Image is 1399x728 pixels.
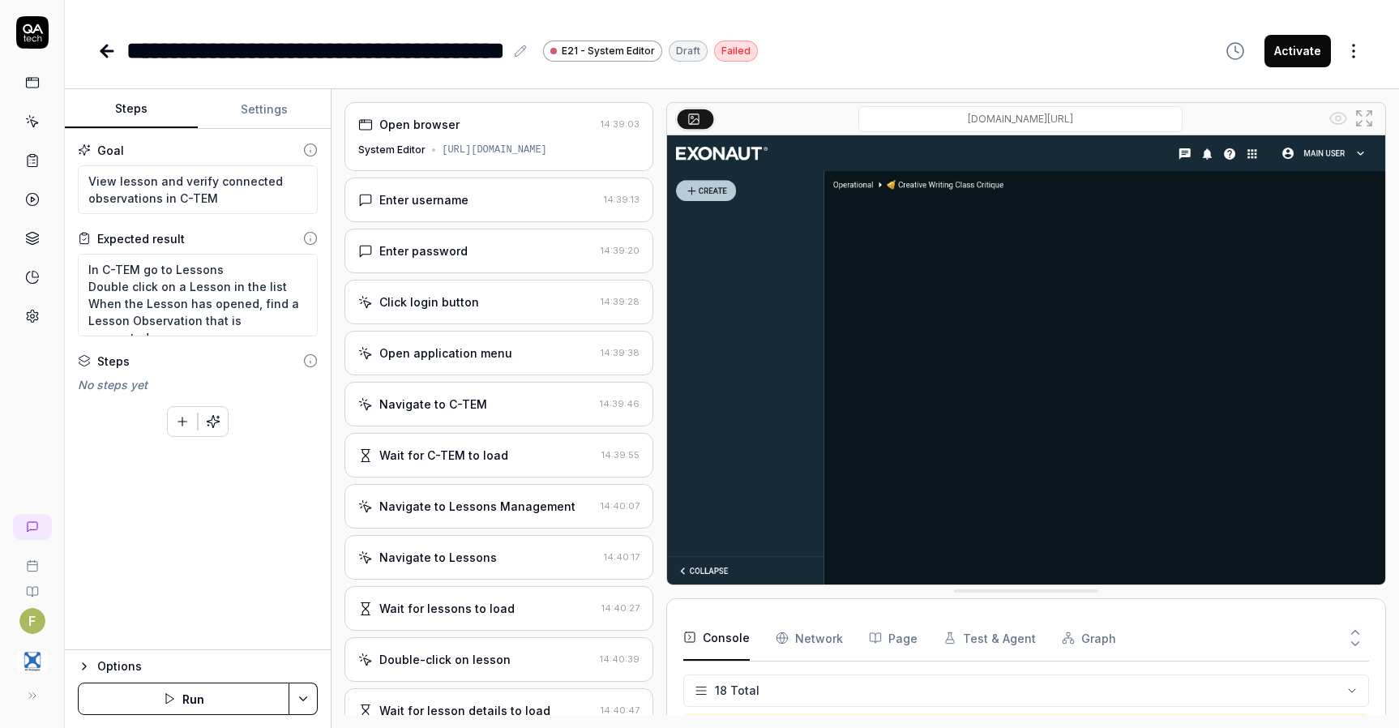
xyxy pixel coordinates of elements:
div: Double-click on lesson [379,651,511,668]
div: [URL][DOMAIN_NAME] [442,143,547,157]
div: Failed [714,41,758,62]
button: Show all interative elements [1325,105,1351,131]
a: Book a call with us [6,546,58,572]
div: Wait for C-TEM to load [379,447,508,464]
time: 14:40:39 [600,653,640,665]
span: E21 - System Editor [562,44,655,58]
time: 14:39:55 [601,449,640,460]
time: 14:39:13 [604,194,640,205]
button: Test & Agent [943,615,1036,661]
div: Navigate to Lessons Management [379,498,575,515]
div: Open application menu [379,345,512,362]
button: Console [683,615,750,661]
time: 14:39:46 [600,398,640,409]
time: 14:39:03 [601,118,640,130]
div: Navigate to Lessons [379,549,497,566]
div: Enter username [379,191,468,208]
div: Open browser [379,116,460,133]
time: 14:40:07 [601,500,640,512]
time: 14:39:28 [601,296,640,307]
div: Options [97,657,318,676]
div: Wait for lesson details to load [379,702,550,719]
a: E21 - System Editor [543,40,662,62]
button: Activate [1264,35,1331,67]
div: Expected result [97,230,185,247]
time: 14:39:38 [601,347,640,358]
div: Wait for lessons to load [379,600,515,617]
div: Navigate to C-TEM [379,396,487,413]
button: 4C Strategies Logo [6,634,58,679]
img: 4C Strategies Logo [18,647,47,676]
time: 14:40:17 [604,551,640,563]
button: View version history [1216,35,1255,67]
time: 14:39:20 [601,245,640,256]
button: Options [78,657,318,676]
div: Steps [97,353,130,370]
div: Enter password [379,242,468,259]
img: Screenshot [667,135,1385,585]
button: Graph [1062,615,1116,661]
button: Settings [198,90,331,129]
a: New conversation [13,514,52,540]
div: Goal [97,142,124,159]
a: Documentation [6,572,58,598]
div: No steps yet [78,376,318,393]
button: Open in full screen [1351,105,1377,131]
div: Draft [669,41,708,62]
div: System Editor [358,143,426,157]
button: Network [776,615,843,661]
time: 14:40:27 [601,602,640,614]
button: Run [78,683,289,715]
div: Click login button [379,293,479,310]
button: Page [869,615,918,661]
button: F [19,608,45,634]
time: 14:40:47 [601,704,640,716]
button: Steps [65,90,198,129]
